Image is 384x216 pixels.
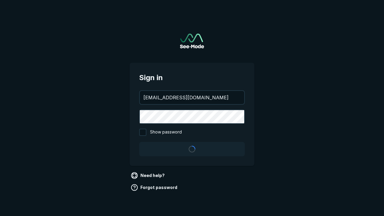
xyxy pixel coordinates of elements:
a: Go to sign in [180,34,204,48]
a: Forgot password [130,183,180,192]
img: See-Mode Logo [180,34,204,48]
input: your@email.com [140,91,244,104]
span: Sign in [139,72,245,83]
a: Need help? [130,171,167,180]
span: Show password [150,129,182,136]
